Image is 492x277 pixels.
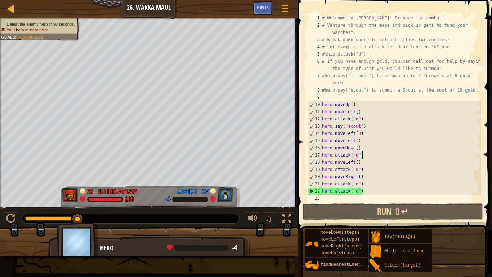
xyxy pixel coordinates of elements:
[384,263,421,268] span: attack(target)
[57,222,99,262] img: thang_avatar_frame.png
[308,137,322,144] div: 15
[384,249,423,254] span: while-true loop
[232,243,237,252] span: -4
[201,187,208,193] div: 37
[4,212,18,227] button: Ctrl + P: Play
[308,130,322,137] div: 14
[308,108,322,115] div: 11
[308,115,322,123] div: 12
[62,188,78,203] img: thang_avatar_frame.png
[265,213,272,224] span: ♫
[308,151,322,159] div: 17
[321,230,359,235] span: moveDown(steps)
[15,35,17,39] span: :
[125,196,134,203] div: 200
[308,87,322,94] div: 8
[308,58,322,72] div: 6
[167,245,237,251] div: health: -4 / 200
[321,251,354,256] span: moveUp(steps)
[7,22,75,26] span: Defeat the enemy hero in 90 seconds.
[308,166,322,173] div: 19
[308,43,322,50] div: 4
[308,188,322,195] div: 22
[246,212,260,227] button: Adjust volume
[308,195,322,202] div: 23
[1,35,15,39] span: Goals
[303,203,483,220] button: Run ⇧↵
[264,212,276,227] button: ♫
[321,237,359,242] span: moveLeft(steps)
[308,14,322,22] div: 1
[98,187,137,196] div: lucidman123a
[308,101,322,108] div: 10
[308,22,322,36] div: 2
[308,36,322,43] div: 3
[308,72,322,87] div: 7
[369,245,383,258] img: portrait.png
[217,188,233,203] img: thang_avatar_frame.png
[257,4,269,11] span: Hints
[1,27,75,33] li: Your hero must survive.
[308,144,322,151] div: 16
[369,230,383,244] img: portrait.png
[165,196,170,203] div: -4
[308,159,322,166] div: 18
[177,187,197,196] div: abelk k
[276,1,294,18] button: Show game menu
[308,173,322,180] div: 20
[308,202,322,209] div: 24
[308,123,322,130] div: 13
[305,237,319,251] img: portrait.png
[384,234,415,239] span: say(message)
[305,258,319,272] img: portrait.png
[100,243,242,253] div: Hero
[308,50,322,58] div: 5
[7,27,49,32] span: Your hero must survive.
[17,35,44,39] span: Incomplete
[308,180,322,188] div: 21
[369,259,383,273] img: portrait.png
[279,212,294,227] button: Toggle fullscreen
[87,187,94,193] div: 35
[308,94,322,101] div: 9
[321,244,362,249] span: moveRight(steps)
[321,262,367,267] span: findNearestEnemy()
[1,21,75,27] li: Defeat the enemy hero in 90 seconds.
